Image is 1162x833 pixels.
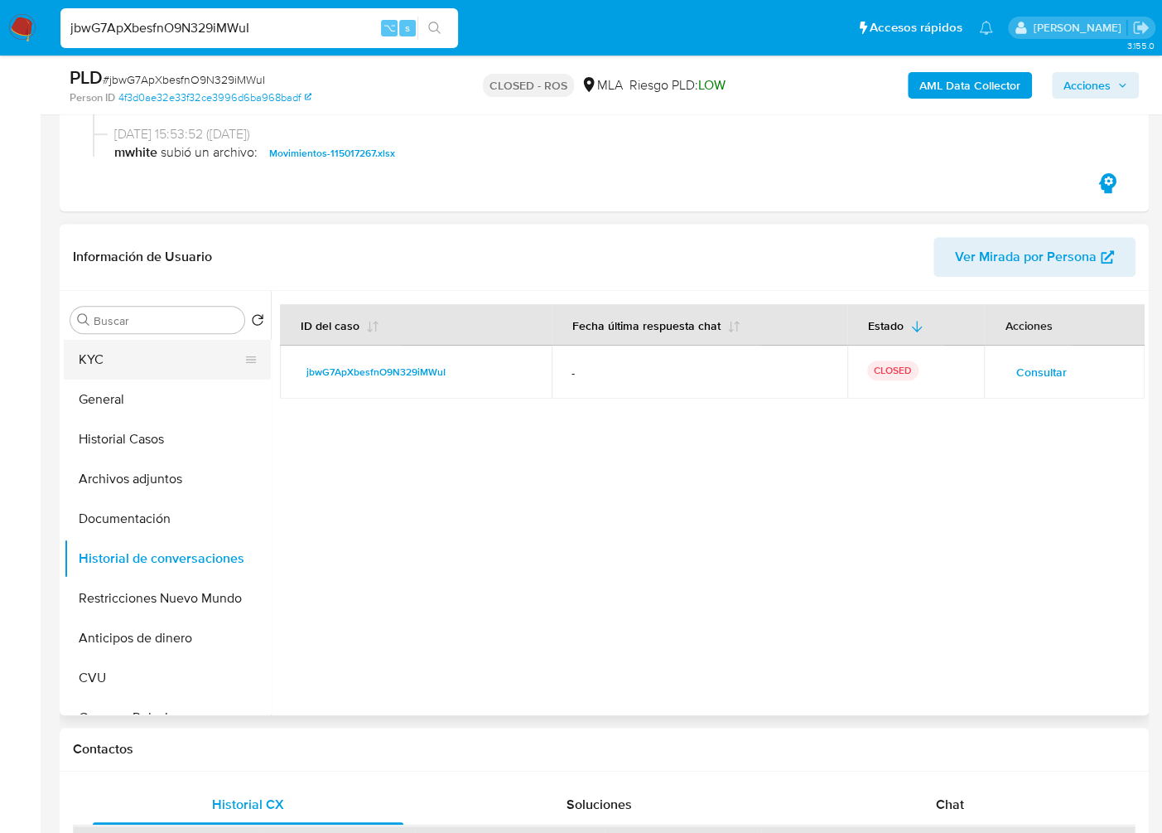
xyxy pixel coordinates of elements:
[114,143,157,163] b: mwhite
[1132,19,1150,36] a: Salir
[70,90,115,105] b: Person ID
[908,72,1032,99] button: AML Data Collector
[629,76,726,94] span: Riesgo PLD:
[118,90,311,105] a: 4f3d0ae32e33f32ce3996d6ba968badf
[1033,20,1126,36] p: jessica.fukman@mercadolibre.com
[870,19,962,36] span: Accesos rápidos
[64,539,271,579] button: Historial de conversaciones
[269,143,395,163] span: Movimientos-115017267.xlsx
[405,20,410,36] span: s
[64,698,271,738] button: Cruces y Relaciones
[935,795,963,814] span: Chat
[383,20,395,36] span: ⌥
[933,237,1135,277] button: Ver Mirada por Persona
[979,21,993,35] a: Notificaciones
[73,741,1135,758] h1: Contactos
[64,340,258,380] button: KYC
[77,313,90,327] button: Buscar
[103,71,265,88] span: # jbwG7ApXbesfnO9N329iMWuI
[114,125,1109,143] span: [DATE] 15:53:52 ([DATE])
[64,459,271,499] button: Archivos adjuntos
[261,143,403,163] button: Movimientos-115017267.xlsx
[567,795,632,814] span: Soluciones
[64,618,271,658] button: Anticipos de dinero
[73,249,212,265] h1: Información de Usuario
[1052,72,1139,99] button: Acciones
[955,237,1097,277] span: Ver Mirada por Persona
[417,17,451,40] button: search-icon
[64,658,271,698] button: CVU
[919,72,1020,99] b: AML Data Collector
[94,313,238,328] input: Buscar
[64,419,271,459] button: Historial Casos
[70,64,103,90] b: PLD
[581,76,623,94] div: MLA
[698,75,726,94] span: LOW
[251,313,264,332] button: Volver al orden por defecto
[64,499,271,539] button: Documentación
[1126,39,1154,52] span: 3.155.0
[1063,72,1111,99] span: Acciones
[60,17,458,39] input: Buscar usuario o caso...
[483,74,574,97] p: CLOSED - ROS
[64,579,271,618] button: Restricciones Nuevo Mundo
[212,795,284,814] span: Historial CX
[161,143,258,163] span: subió un archivo:
[64,380,271,419] button: General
